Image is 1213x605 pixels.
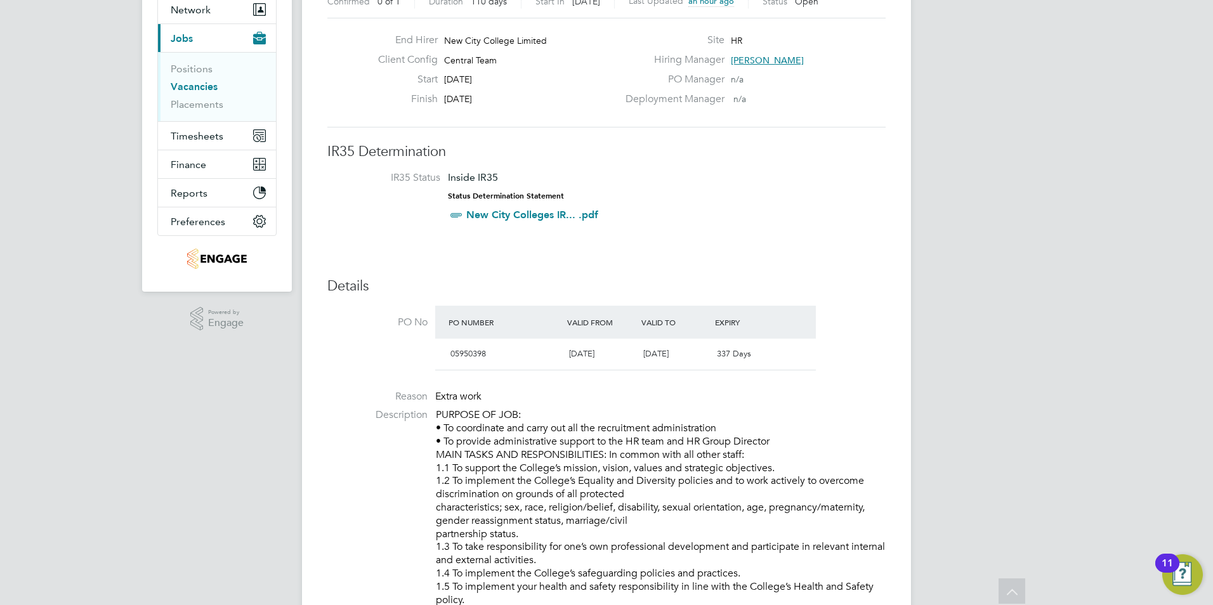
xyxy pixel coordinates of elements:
h3: Details [327,277,886,296]
span: n/a [733,93,746,105]
span: Engage [208,318,244,329]
a: Placements [171,98,223,110]
a: New City Colleges IR... .pdf [466,209,598,221]
div: Expiry [712,311,786,334]
span: Powered by [208,307,244,318]
div: Jobs [158,52,276,121]
label: Site [618,34,725,47]
span: [DATE] [444,74,472,85]
a: Vacancies [171,81,218,93]
button: Reports [158,179,276,207]
span: [DATE] [643,348,669,359]
a: Go to home page [157,249,277,269]
label: End Hirer [368,34,438,47]
span: Timesheets [171,130,223,142]
label: Finish [368,93,438,106]
span: n/a [731,74,744,85]
span: New City College Limited [444,35,547,46]
span: Preferences [171,216,225,228]
span: [DATE] [569,348,594,359]
span: Central Team [444,55,497,66]
a: Positions [171,63,213,75]
label: Start [368,73,438,86]
label: PO Manager [618,73,725,86]
span: 337 Days [717,348,751,359]
span: [PERSON_NAME] [731,55,804,66]
img: portfoliopayroll-logo-retina.png [187,249,246,269]
label: IR35 Status [340,171,440,185]
span: HR [731,35,742,46]
label: Client Config [368,53,438,67]
span: [DATE] [444,93,472,105]
span: Network [171,4,211,16]
label: Reason [327,390,428,403]
button: Finance [158,150,276,178]
span: Extra work [435,390,482,403]
span: 05950398 [450,348,486,359]
div: Valid From [564,311,638,334]
button: Preferences [158,207,276,235]
label: Deployment Manager [618,93,725,106]
button: Timesheets [158,122,276,150]
div: 11 [1162,563,1173,580]
span: Reports [171,187,207,199]
div: Valid To [638,311,712,334]
button: Open Resource Center, 11 new notifications [1162,554,1203,595]
label: Description [327,408,428,422]
a: Powered byEngage [190,307,244,331]
strong: Status Determination Statement [448,192,564,200]
label: PO No [327,316,428,329]
h3: IR35 Determination [327,143,886,161]
span: Finance [171,159,206,171]
label: Hiring Manager [618,53,725,67]
span: Inside IR35 [448,171,498,183]
button: Jobs [158,24,276,52]
span: Jobs [171,32,193,44]
div: PO Number [445,311,564,334]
